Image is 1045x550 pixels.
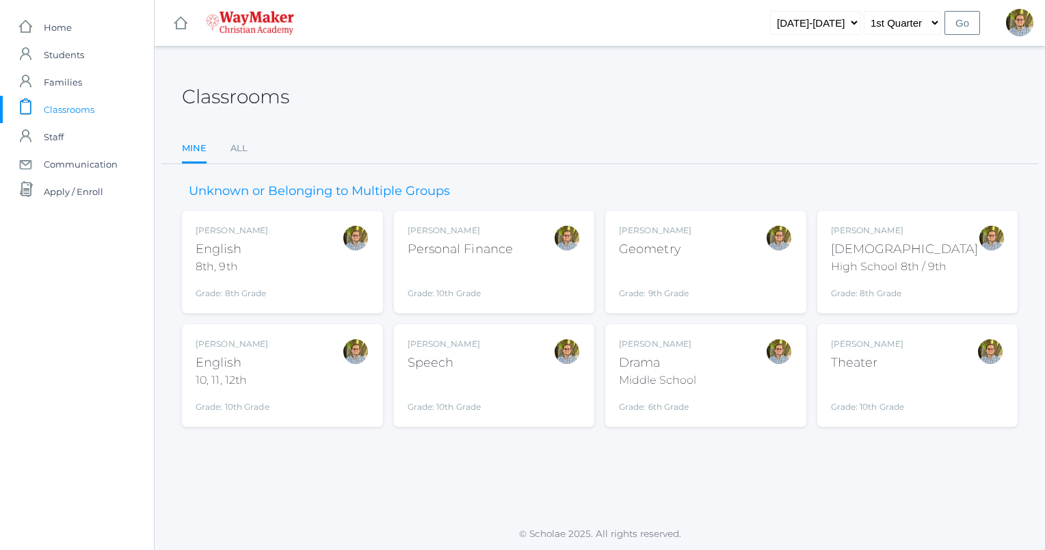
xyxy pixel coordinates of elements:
p: © Scholae 2025. All rights reserved. [155,527,1045,540]
div: [PERSON_NAME] [408,224,514,237]
div: Kylen Braileanu [553,338,581,365]
div: Grade: 9th Grade [619,264,691,300]
div: Kylen Braileanu [765,224,793,252]
div: [PERSON_NAME] [619,338,696,350]
div: Kylen Braileanu [1006,9,1033,36]
span: Students [44,41,84,68]
img: waymaker-logo-stack-white-1602f2b1af18da31a5905e9982d058868370996dac5278e84edea6dabf9a3315.png [206,11,294,35]
div: Grade: 8th Grade [196,280,268,300]
a: All [230,135,248,162]
div: Grade: 10th Grade [408,378,481,413]
span: Staff [44,123,64,150]
div: Geometry [619,240,691,259]
div: Kylen Braileanu [342,338,369,365]
h3: Unknown or Belonging to Multiple Groups [182,185,457,198]
a: Mine [182,135,207,164]
div: Grade: 10th Grade [831,378,905,413]
div: [DEMOGRAPHIC_DATA] [831,240,979,259]
div: Kylen Braileanu [977,338,1004,365]
div: High School 8th / 9th [831,259,979,275]
div: Theater [831,354,905,372]
div: [PERSON_NAME] [831,224,979,237]
div: English [196,240,268,259]
div: [PERSON_NAME] [196,224,268,237]
div: Speech [408,354,481,372]
div: Grade: 10th Grade [408,264,514,300]
div: Middle School [619,372,696,389]
div: [PERSON_NAME] [831,338,905,350]
div: 10, 11, 12th [196,372,269,389]
div: Grade: 6th Grade [619,394,696,413]
h2: Classrooms [182,86,289,107]
div: Personal Finance [408,240,514,259]
span: Families [44,68,82,96]
div: [PERSON_NAME] [619,224,691,237]
div: [PERSON_NAME] [408,338,481,350]
div: Kylen Braileanu [553,224,581,252]
input: Go [944,11,980,35]
div: Grade: 10th Grade [196,394,269,413]
div: Drama [619,354,696,372]
span: Apply / Enroll [44,178,103,205]
div: English [196,354,269,372]
div: Grade: 8th Grade [831,280,979,300]
span: Communication [44,150,118,178]
div: Kylen Braileanu [978,224,1005,252]
div: [PERSON_NAME] [196,338,269,350]
span: Home [44,14,72,41]
span: Classrooms [44,96,94,123]
div: Kylen Braileanu [342,224,369,252]
div: Kylen Braileanu [765,338,793,365]
div: 8th, 9th [196,259,268,275]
